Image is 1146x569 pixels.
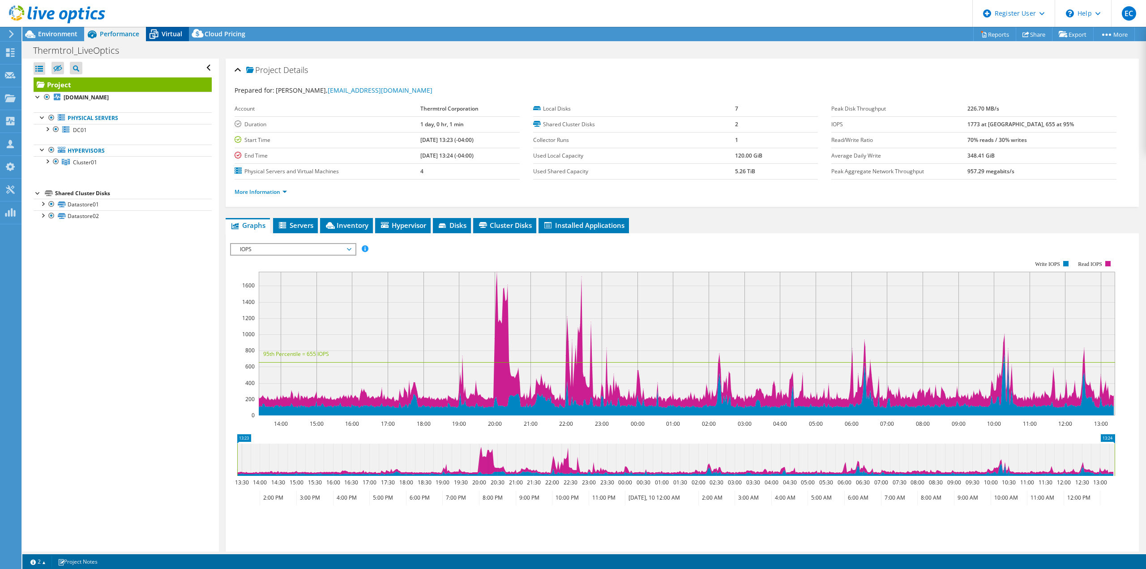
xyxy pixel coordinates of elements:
[242,298,255,306] text: 1400
[893,479,907,486] text: 07:30
[472,479,486,486] text: 20:00
[952,420,966,428] text: 09:00
[34,145,212,156] a: Hypervisors
[34,124,212,136] a: DC01
[1075,479,1089,486] text: 12:30
[1039,479,1052,486] text: 11:30
[380,221,426,230] span: Hypervisor
[966,479,979,486] text: 09:30
[1122,6,1136,21] span: EC
[987,420,1001,428] text: 10:00
[533,151,735,160] label: Used Local Capacity
[1057,479,1071,486] text: 12:00
[831,120,967,129] label: IOPS
[533,104,735,113] label: Local Disks
[527,479,541,486] text: 21:30
[454,479,468,486] text: 19:30
[38,30,77,38] span: Environment
[831,136,967,145] label: Read/Write Ratio
[967,105,999,112] b: 226.70 MB/s
[801,479,815,486] text: 05:00
[735,120,738,128] b: 2
[235,151,420,160] label: End Time
[263,350,329,358] text: 95th Percentile = 655 IOPS
[984,479,998,486] text: 10:00
[418,479,432,486] text: 18:30
[1078,261,1103,267] text: Read IOPS
[702,420,716,428] text: 02:00
[488,420,502,428] text: 20:00
[205,30,245,38] span: Cloud Pricing
[381,479,395,486] text: 17:30
[673,479,687,486] text: 01:30
[51,556,104,567] a: Project Notes
[478,221,532,230] span: Cluster Disks
[564,479,577,486] text: 22:30
[308,479,322,486] text: 15:30
[420,105,479,112] b: Thermtrol Corporation
[235,104,420,113] label: Account
[509,479,523,486] text: 21:00
[34,92,212,103] a: [DOMAIN_NAME]
[738,420,752,428] text: 03:00
[655,479,669,486] text: 01:00
[73,126,87,134] span: DC01
[1020,479,1034,486] text: 11:00
[420,120,464,128] b: 1 day, 0 hr, 1 min
[417,420,431,428] text: 18:00
[967,120,1074,128] b: 1773 at [GEOGRAPHIC_DATA], 655 at 95%
[1016,27,1052,41] a: Share
[162,30,182,38] span: Virtual
[595,420,609,428] text: 23:00
[326,479,340,486] text: 16:00
[420,152,474,159] b: [DATE] 13:24 (-04:00)
[765,479,778,486] text: 04:00
[728,479,742,486] text: 03:00
[1094,420,1108,428] text: 13:00
[967,136,1027,144] b: 70% reads / 30% writes
[34,210,212,222] a: Datastore02
[328,86,432,94] a: [EMAIL_ADDRESS][DOMAIN_NAME]
[692,479,706,486] text: 02:00
[1058,420,1072,428] text: 12:00
[235,136,420,145] label: Start Time
[235,86,274,94] label: Prepared for:
[230,549,337,567] h2: Advanced Graph Controls
[420,167,423,175] b: 4
[533,167,735,176] label: Used Shared Capacity
[533,120,735,129] label: Shared Cluster Disks
[631,420,645,428] text: 00:00
[783,479,797,486] text: 04:30
[235,188,287,196] a: More Information
[916,420,930,428] text: 08:00
[746,479,760,486] text: 03:30
[809,420,823,428] text: 05:00
[276,86,432,94] span: [PERSON_NAME],
[618,479,632,486] text: 00:00
[524,420,538,428] text: 21:00
[831,151,967,160] label: Average Daily Write
[253,479,267,486] text: 14:00
[344,479,358,486] text: 16:30
[600,479,614,486] text: 23:30
[947,479,961,486] text: 09:00
[245,379,255,387] text: 400
[967,152,995,159] b: 348.41 GiB
[235,479,249,486] text: 13:30
[245,395,255,403] text: 200
[245,347,255,354] text: 800
[735,152,762,159] b: 120.00 GiB
[735,136,738,144] b: 1
[252,411,255,419] text: 0
[929,479,943,486] text: 08:30
[491,479,505,486] text: 20:30
[1023,420,1037,428] text: 11:00
[64,94,109,101] b: [DOMAIN_NAME]
[967,167,1014,175] b: 957.29 megabits/s
[34,77,212,92] a: Project
[283,64,308,75] span: Details
[381,420,395,428] text: 17:00
[420,136,474,144] b: [DATE] 13:23 (-04:00)
[559,420,573,428] text: 22:00
[838,479,851,486] text: 06:00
